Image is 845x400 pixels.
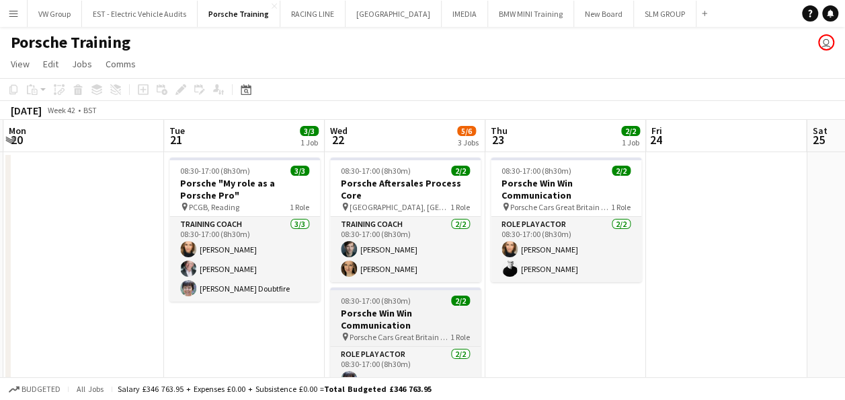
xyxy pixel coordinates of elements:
div: Salary £346 763.95 + Expenses £0.00 + Subsistence £0.00 = [118,384,432,394]
button: IMEDIA [442,1,488,27]
a: Comms [100,55,141,73]
div: [DATE] [11,104,42,117]
span: Jobs [72,58,92,70]
app-user-avatar: Lisa Fretwell [818,34,834,51]
span: Budgeted [22,385,61,394]
button: New Board [574,1,634,27]
span: View [11,58,30,70]
button: SLM GROUP [634,1,696,27]
span: Comms [106,58,136,70]
button: VW Group [28,1,82,27]
a: Jobs [67,55,97,73]
span: All jobs [74,384,106,394]
button: BMW MINI Training [488,1,574,27]
button: [GEOGRAPHIC_DATA] [346,1,442,27]
span: Total Budgeted £346 763.95 [324,384,432,394]
a: Edit [38,55,64,73]
h1: Porsche Training [11,32,130,53]
span: Edit [43,58,58,70]
button: EST - Electric Vehicle Audits [82,1,198,27]
button: RACING LINE [280,1,346,27]
span: Week 42 [44,105,78,115]
div: BST [83,105,97,115]
button: Budgeted [7,382,63,397]
button: Porsche Training [198,1,280,27]
a: View [5,55,35,73]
